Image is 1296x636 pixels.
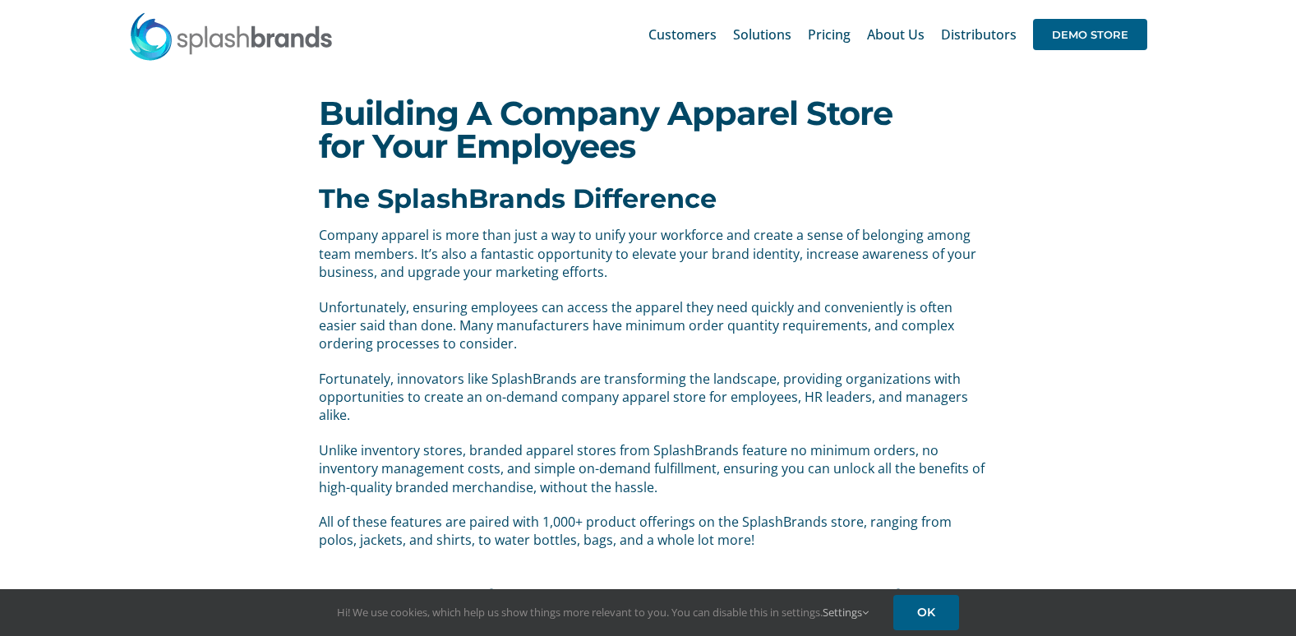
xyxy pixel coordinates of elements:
[319,513,989,550] p: All of these features are paired with 1,000+ product offerings on the SplashBrands store, ranging...
[808,28,851,41] span: Pricing
[648,8,717,61] a: Customers
[808,8,851,61] a: Pricing
[867,28,925,41] span: About Us
[941,8,1017,61] a: Distributors
[319,441,989,496] p: Unlike inventory stores, branded apparel stores from SplashBrands feature no minimum orders, no i...
[337,605,869,620] span: Hi! We use cookies, which help us show things more relevant to you. You can disable this in setti...
[893,595,959,630] a: OK
[319,298,989,353] p: Unfortunately, ensuring employees can access the apparel they need quickly and conveniently is of...
[733,28,791,41] span: Solutions
[1033,19,1147,50] span: DEMO STORE
[319,370,989,425] p: Fortunately, innovators like SplashBrands are transforming the landscape, providing organizations...
[319,182,717,214] b: The SplashBrands Difference
[648,28,717,41] span: Customers
[648,8,1147,61] nav: Main Menu
[319,226,989,281] p: Company apparel is more than just a way to unify your workforce and create a sense of belonging a...
[319,97,976,163] h1: Building A Company Apparel Store for Your Employees
[1033,8,1147,61] a: DEMO STORE
[128,12,334,61] img: SplashBrands.com Logo
[941,28,1017,41] span: Distributors
[823,605,869,620] a: Settings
